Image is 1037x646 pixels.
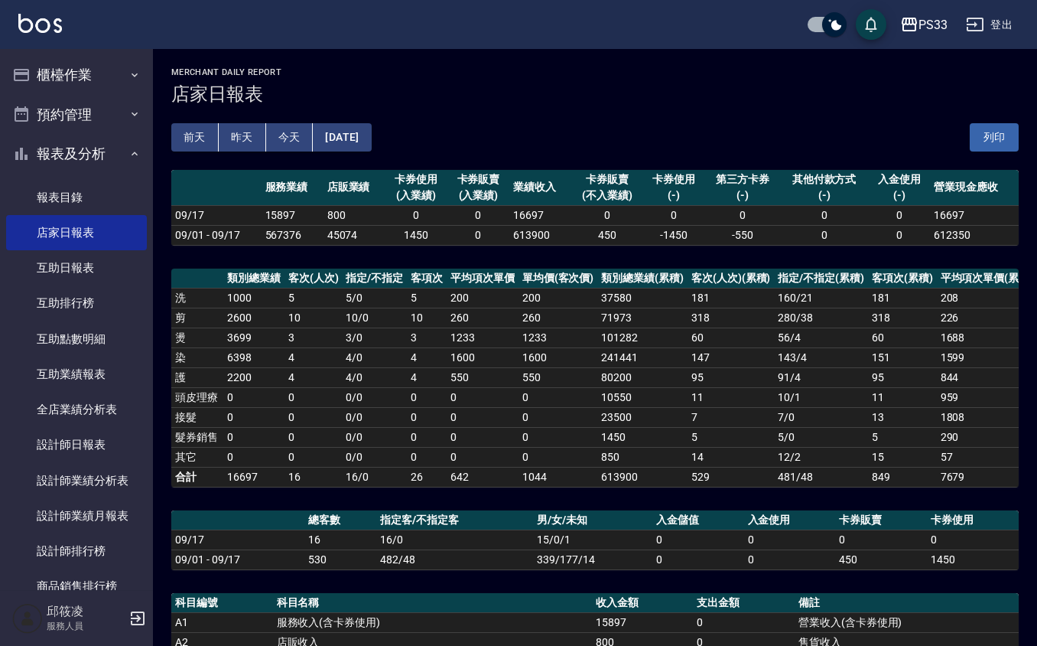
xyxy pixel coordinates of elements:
td: 1450 [385,225,447,245]
th: 卡券使用 [927,511,1019,530]
td: 11 [868,387,937,407]
td: 3 [284,328,343,347]
td: 71973 [597,308,688,328]
td: 5 [688,427,775,447]
td: 2600 [223,308,284,328]
th: 客項次 [407,269,447,289]
div: (-) [784,188,864,204]
td: 0 [693,612,795,632]
td: 0 [652,550,744,569]
td: 550 [447,367,518,387]
div: 卡券使用 [389,171,444,188]
td: 181 [688,288,775,308]
th: 客項次(累積) [868,269,937,289]
a: 全店業績分析表 [6,392,147,427]
td: 241441 [597,347,688,367]
td: -1450 [642,225,704,245]
td: 200 [447,288,518,308]
td: 80200 [597,367,688,387]
td: 181 [868,288,937,308]
td: 剪 [171,308,223,328]
th: 指定客/不指定客 [376,511,533,530]
td: 0 [284,387,343,407]
th: 指定/不指定(累積) [774,269,868,289]
td: 0 [518,407,598,427]
td: 3 / 0 [342,328,407,347]
td: 09/01 - 09/17 [171,550,304,569]
td: 0 [447,447,518,467]
td: 服務收入(含卡券使用) [273,612,592,632]
td: 0 [284,447,343,467]
button: save [856,9,886,40]
td: 0 [223,447,284,467]
td: 260 [518,308,598,328]
td: 合計 [171,467,223,487]
th: 服務業績 [262,170,323,206]
td: 0 [652,530,744,550]
td: 4 [407,367,447,387]
a: 設計師業績分析表 [6,463,147,498]
td: 護 [171,367,223,387]
td: 0 [407,387,447,407]
td: 1233 [518,328,598,347]
td: 1600 [518,347,598,367]
td: 7 [688,407,775,427]
td: 5 / 0 [342,288,407,308]
th: 科目名稱 [273,593,592,613]
td: 0 / 0 [342,387,407,407]
td: 6398 [223,347,284,367]
td: 37580 [597,288,688,308]
td: 10 / 0 [342,308,407,328]
div: 入金使用 [872,171,926,188]
a: 互助點數明細 [6,321,147,357]
td: 1044 [518,467,598,487]
td: 頭皮理療 [171,387,223,407]
th: 支出金額 [693,593,795,613]
td: 0 / 0 [342,407,407,427]
a: 商品銷售排行榜 [6,569,147,604]
td: 200 [518,288,598,308]
td: 10 / 1 [774,387,868,407]
div: 卡券販賣 [451,171,505,188]
td: 95 [868,367,937,387]
td: 16697 [930,205,1019,225]
td: 0 [407,407,447,427]
th: 卡券販賣 [835,511,927,530]
td: 14 [688,447,775,467]
th: 指定/不指定 [342,269,407,289]
td: 其它 [171,447,223,467]
button: 昨天 [219,123,266,152]
td: 燙 [171,328,223,347]
td: 洗 [171,288,223,308]
button: 今天 [266,123,314,152]
th: 備註 [795,593,1019,613]
div: 卡券販賣 [575,171,639,188]
td: 09/17 [171,205,262,225]
td: 4 [407,347,447,367]
td: 95 [688,367,775,387]
a: 設計師日報表 [6,427,147,462]
td: 16 [304,530,376,550]
td: 接髮 [171,407,223,427]
th: 客次(人次) [284,269,343,289]
td: 0 [518,387,598,407]
td: 15/0/1 [533,530,652,550]
td: 1450 [597,427,688,447]
td: 0 [642,205,704,225]
button: 櫃檯作業 [6,55,147,95]
td: 529 [688,467,775,487]
table: a dense table [171,170,1019,246]
td: 0 [571,205,642,225]
a: 互助排行榜 [6,285,147,321]
th: 業績收入 [509,170,571,206]
td: -550 [704,225,779,245]
td: 0 [407,427,447,447]
td: 4 / 0 [342,347,407,367]
td: 0 [744,530,836,550]
td: 15 [868,447,937,467]
td: 850 [597,447,688,467]
div: (入業績) [389,188,444,204]
td: 11 [688,387,775,407]
td: 450 [835,550,927,569]
button: PS33 [894,9,954,41]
